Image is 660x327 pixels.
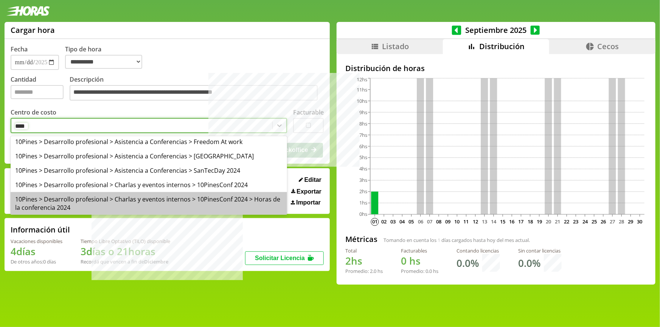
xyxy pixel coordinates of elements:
[445,218,450,225] text: 09
[70,75,324,103] label: Descripción
[65,55,142,69] select: Tipo de hora
[427,218,432,225] text: 07
[346,268,383,274] div: Promedio: hs
[297,188,321,195] span: Exportar
[637,218,643,225] text: 30
[359,154,367,161] tspan: 5hs
[81,258,170,265] div: Recordá que vencen a fin de
[610,218,615,225] text: 27
[81,238,170,245] div: Tiempo Libre Optativo (TiLO) disponible
[346,63,646,73] h2: Distribución de horas
[11,225,70,235] h2: Información útil
[370,268,377,274] span: 2.0
[401,247,439,254] div: Facturables
[463,218,469,225] text: 11
[346,254,383,268] h1: hs
[359,211,367,218] tspan: 0hs
[357,86,367,93] tspan: 11hs
[293,108,324,116] label: Facturable
[11,258,62,265] div: De otros años: 0 días
[359,109,367,116] tspan: 9hs
[255,255,305,261] span: Solicitar Licencia
[144,258,168,265] b: Diciembre
[555,218,560,225] text: 21
[382,41,409,51] span: Listado
[81,245,170,258] h1: 3 días o 21 horas
[473,218,478,225] text: 12
[426,268,432,274] span: 0.0
[619,218,624,225] text: 28
[359,120,367,127] tspan: 8hs
[70,85,318,101] textarea: Descripción
[346,247,383,254] div: Total
[598,41,619,51] span: Cecos
[491,218,497,225] text: 14
[418,218,423,225] text: 06
[359,177,367,184] tspan: 3hs
[601,218,606,225] text: 26
[479,41,525,51] span: Distribución
[381,218,387,225] text: 02
[573,218,578,225] text: 23
[401,254,439,268] h1: hs
[454,218,460,225] text: 10
[372,218,377,225] text: 01
[359,188,367,195] tspan: 2hs
[11,192,287,215] div: 10Pines > Desarrollo profesional > Charlas y eventos internos > 10PinesConf 2024 > Horas de la co...
[11,85,64,99] input: Cantidad
[359,200,367,206] tspan: 1hs
[6,6,50,16] img: logotipo
[564,218,569,225] text: 22
[457,247,500,254] div: Contando licencias
[65,45,148,70] label: Tipo de hora
[436,218,441,225] text: 08
[11,45,28,53] label: Fecha
[537,218,542,225] text: 19
[359,166,367,172] tspan: 4hs
[528,218,533,225] text: 18
[509,218,514,225] text: 16
[11,135,287,149] div: 10Pines > Desarrollo profesional > Asistencia a Conferencias > Freedom At work
[438,237,441,243] span: 1
[11,108,56,116] label: Centro de costo
[592,218,597,225] text: 25
[357,76,367,83] tspan: 12hs
[390,218,396,225] text: 03
[289,188,324,195] button: Exportar
[384,237,530,243] span: Tomando en cuenta los días cargados hasta hoy del mes actual.
[357,98,367,104] tspan: 10hs
[408,218,414,225] text: 05
[457,256,479,270] h1: 0.0 %
[628,218,633,225] text: 29
[359,143,367,150] tspan: 6hs
[500,218,505,225] text: 15
[245,251,324,265] button: Solicitar Licencia
[346,234,378,244] h2: Métricas
[11,245,62,258] h1: 4 días
[297,176,324,184] button: Editar
[519,256,541,270] h1: 0.0 %
[11,25,55,35] h1: Cargar hora
[11,178,287,192] div: 10Pines > Desarrollo profesional > Charlas y eventos internos > 10PinesConf 2024
[359,132,367,138] tspan: 7hs
[296,199,321,206] span: Importar
[401,268,439,274] div: Promedio: hs
[11,163,287,178] div: 10Pines > Desarrollo profesional > Asistencia a Conferencias > SanTecDay 2024
[11,149,287,163] div: 10Pines > Desarrollo profesional > Asistencia a Conferencias > [GEOGRAPHIC_DATA]
[11,75,70,103] label: Cantidad
[399,218,405,225] text: 04
[546,218,551,225] text: 20
[461,25,531,35] span: Septiembre 2025
[304,177,321,183] span: Editar
[519,247,562,254] div: Sin contar licencias
[482,218,487,225] text: 13
[518,218,523,225] text: 17
[401,254,407,268] span: 0
[11,238,62,245] div: Vacaciones disponibles
[346,254,351,268] span: 2
[582,218,588,225] text: 24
